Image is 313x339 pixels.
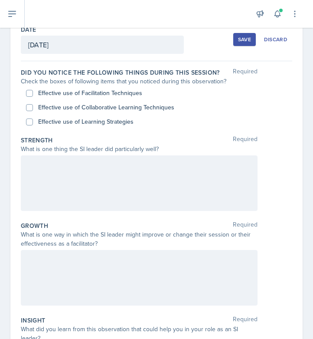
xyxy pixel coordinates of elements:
div: Discard [264,36,287,43]
label: Effective use of Learning Strategies [38,117,134,126]
label: Date [21,25,36,34]
span: Required [233,316,258,325]
button: Save [233,33,256,46]
label: Insight [21,316,45,325]
label: Strength [21,136,53,145]
button: Discard [259,33,292,46]
div: Save [238,36,251,43]
span: Required [233,136,258,145]
div: What is one thing the SI leader did particularly well? [21,145,258,154]
div: What is one way in which the SI leader might improve or change their session or their effectivene... [21,230,258,248]
label: Did you notice the following things during this session? [21,68,220,77]
label: Effective use of Facilitation Techniques [38,89,142,98]
div: Check the boxes of following items that you noticed during this observation? [21,77,258,86]
span: Required [233,221,258,230]
label: Growth [21,221,48,230]
span: Required [233,68,258,77]
label: Effective use of Collaborative Learning Techniques [38,103,174,112]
